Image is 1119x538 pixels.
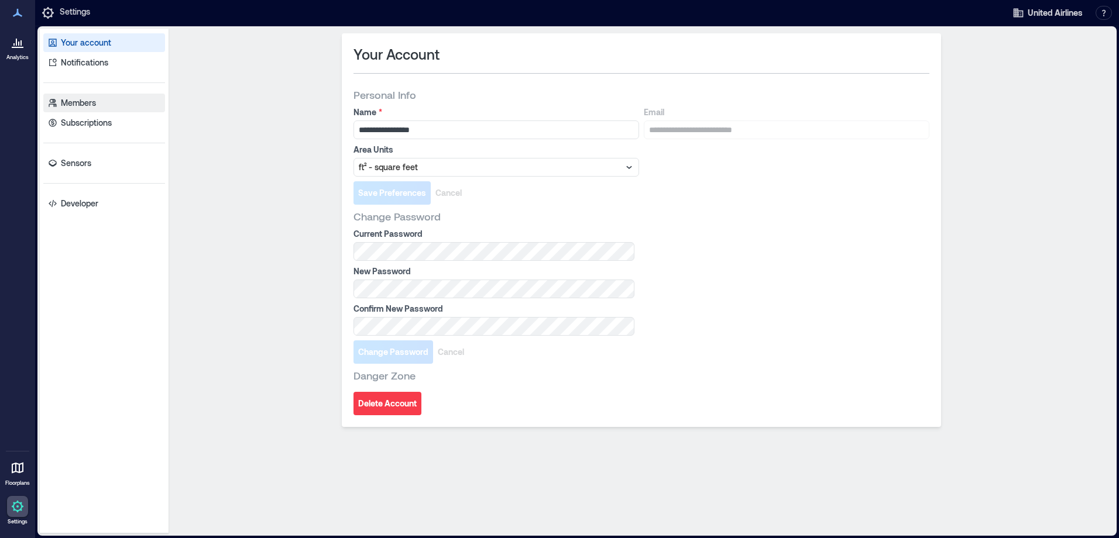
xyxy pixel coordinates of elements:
[61,157,91,169] p: Sensors
[353,340,433,364] button: Change Password
[43,33,165,52] a: Your account
[353,228,632,240] label: Current Password
[353,45,440,64] span: Your Account
[61,117,112,129] p: Subscriptions
[353,265,632,277] label: New Password
[433,340,469,364] button: Cancel
[8,518,28,525] p: Settings
[43,194,165,213] a: Developer
[61,37,111,49] p: Your account
[43,154,165,173] a: Sensors
[353,368,416,382] span: Danger Zone
[43,94,165,112] a: Members
[353,181,431,205] button: Save Preferences
[6,54,29,61] p: Analytics
[438,346,464,358] span: Cancel
[4,492,32,529] a: Settings
[60,6,90,20] p: Settings
[353,88,416,102] span: Personal Info
[43,113,165,132] a: Subscriptions
[358,187,426,199] span: Save Preferences
[353,144,637,156] label: Area Units
[353,209,441,223] span: Change Password
[358,398,417,409] span: Delete Account
[1028,7,1083,19] span: United Airlines
[431,181,466,205] button: Cancel
[435,187,462,199] span: Cancel
[353,392,421,415] button: Delete Account
[1009,4,1086,22] button: United Airlines
[3,28,32,64] a: Analytics
[61,97,96,109] p: Members
[353,303,632,315] label: Confirm New Password
[61,57,108,68] p: Notifications
[43,53,165,72] a: Notifications
[644,106,927,118] label: Email
[5,480,30,487] p: Floorplans
[2,454,33,490] a: Floorplans
[353,106,637,118] label: Name
[61,198,98,209] p: Developer
[358,346,428,358] span: Change Password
